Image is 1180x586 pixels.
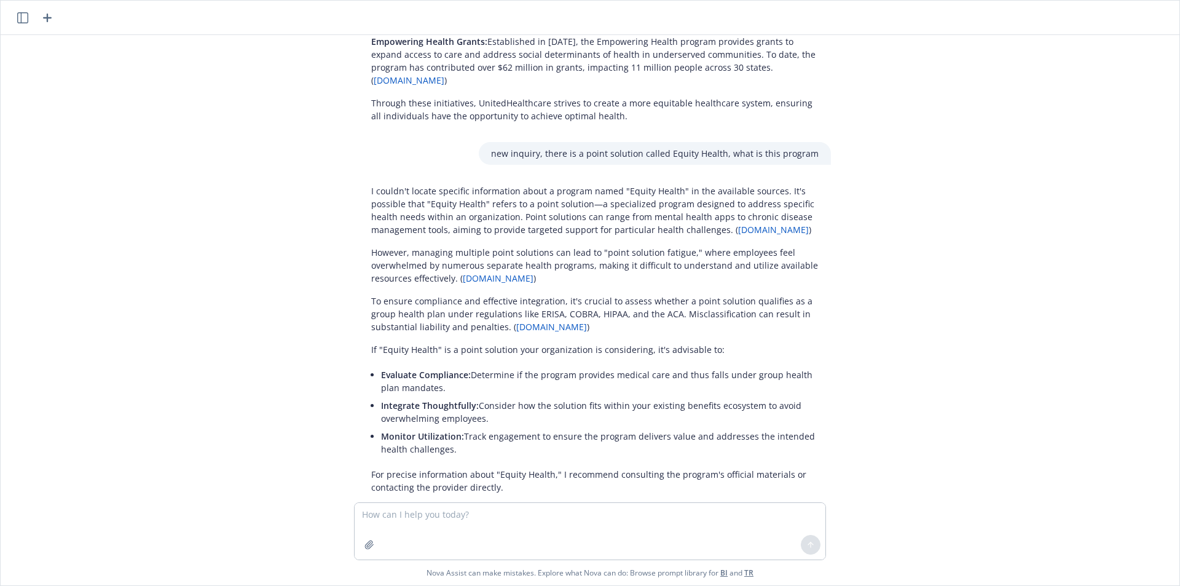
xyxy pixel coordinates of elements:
[371,36,487,47] span: Empowering Health Grants:
[516,321,587,333] a: [DOMAIN_NAME]
[371,468,819,494] p: For precise information about "Equity Health," I recommend consulting the program's official mate...
[381,430,464,442] span: Monitor Utilization:
[427,560,753,585] span: Nova Assist can make mistakes. Explore what Nova can do: Browse prompt library for and
[738,224,809,236] a: [DOMAIN_NAME]
[381,400,479,411] span: Integrate Thoughtfully:
[381,368,819,394] p: Determine if the program provides medical care and thus falls under group health plan mandates.
[371,184,819,236] p: I couldn't locate specific information about a program named "Equity Health" in the available sou...
[371,97,819,122] p: Through these initiatives, UnitedHealthcare strives to create a more equitable healthcare system,...
[371,343,819,356] p: If "Equity Health" is a point solution your organization is considering, it's advisable to:
[371,35,819,87] p: Established in [DATE], the Empowering Health program provides grants to expand access to care and...
[381,430,819,456] p: Track engagement to ensure the program delivers value and addresses the intended health challenges.
[463,272,533,284] a: [DOMAIN_NAME]
[744,568,753,578] a: TR
[381,399,819,425] p: Consider how the solution fits within your existing benefits ecosystem to avoid overwhelming empl...
[371,295,819,333] p: To ensure compliance and effective integration, it's crucial to assess whether a point solution q...
[381,369,471,381] span: Evaluate Compliance:
[720,568,728,578] a: BI
[371,246,819,285] p: However, managing multiple point solutions can lead to "point solution fatigue," where employees ...
[374,74,444,86] a: [DOMAIN_NAME]
[491,147,819,160] p: new inquiry, there is a point solution called Equity Health, what is this program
